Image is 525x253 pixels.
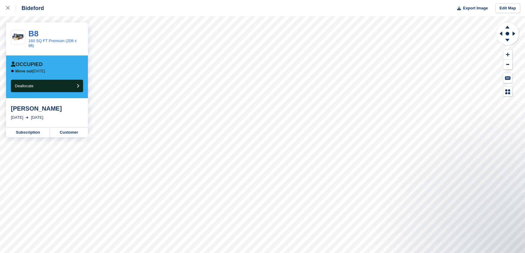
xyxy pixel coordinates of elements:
[25,116,28,119] img: arrow-right-light-icn-cde0832a797a2874e46488d9cf13f60e5c3a73dbe684e267c42b8395dfbc2abf.svg
[15,84,33,88] span: Deallocate
[463,5,488,11] span: Export Image
[6,128,50,137] a: Subscription
[503,87,512,97] button: Map Legend
[11,80,83,92] button: Deallocate
[31,115,43,121] div: [DATE]
[28,38,77,48] a: 160 SQ FT Premium (20ft x 8ft)
[11,115,23,121] div: [DATE]
[503,50,512,60] button: Zoom In
[11,105,83,112] div: [PERSON_NAME]
[50,128,88,137] a: Customer
[495,3,520,13] a: Edit Map
[15,69,33,73] span: Move out
[15,69,45,74] p: [DATE]
[28,29,38,38] a: B8
[453,3,488,13] button: Export Image
[11,32,25,42] img: 20-ft-container.jpg
[11,62,43,68] div: Occupied
[503,73,512,83] button: Keyboard Shortcuts
[503,60,512,70] button: Zoom Out
[16,5,44,12] div: Bideford
[11,69,14,73] img: arrow-left-icn-90495f2de72eb5bd0bd1c3c35deca35cc13f817d75bef06ecd7c0b315636ce7e.svg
